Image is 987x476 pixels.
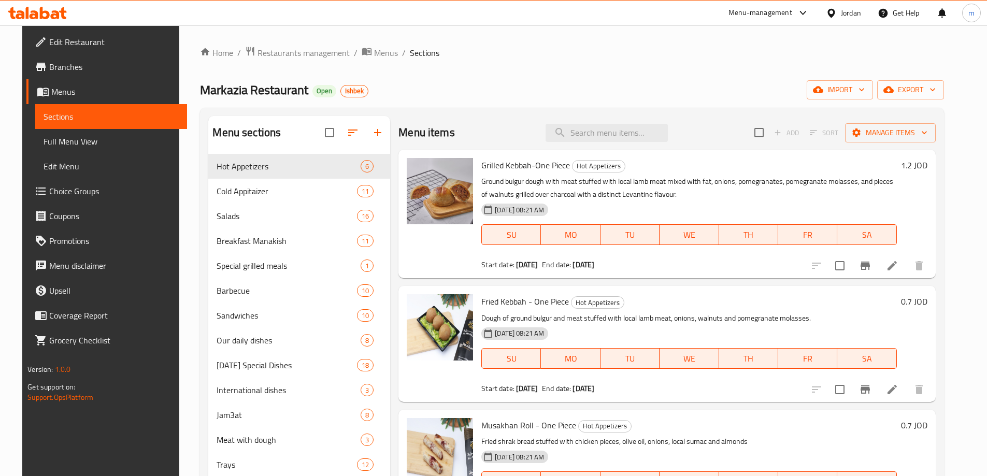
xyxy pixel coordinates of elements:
[217,434,361,446] span: Meat with dough
[841,351,892,366] span: SA
[541,348,600,369] button: MO
[541,224,600,245] button: MO
[402,47,406,59] li: /
[35,104,187,129] a: Sections
[770,125,803,141] span: Add item
[26,328,187,353] a: Grocery Checklist
[853,253,878,278] button: Branch-specific-item
[357,286,373,296] span: 10
[208,402,390,427] div: Jam3at8
[357,186,373,196] span: 11
[486,351,537,366] span: SU
[217,259,361,272] span: Special grilled meals
[853,126,927,139] span: Manage items
[208,179,390,204] div: Cold Appitaizer11
[312,85,336,97] div: Open
[357,460,373,470] span: 12
[481,348,541,369] button: SU
[35,154,187,179] a: Edit Menu
[357,210,374,222] div: items
[237,47,241,59] li: /
[886,383,898,396] a: Edit menu item
[719,348,778,369] button: TH
[815,83,865,96] span: import
[217,284,357,297] span: Barbecue
[208,328,390,353] div: Our daily dishes8
[481,258,514,271] span: Start date:
[907,377,932,402] button: delete
[208,378,390,402] div: International dishes3
[877,80,944,99] button: export
[217,458,357,471] span: Trays
[217,160,361,172] div: Hot Appetizers
[44,160,179,172] span: Edit Menu
[481,312,896,325] p: Dough of ground bulgur and meat stuffed with local lamb meat, onions, walnuts and pomegranate mol...
[49,185,179,197] span: Choice Groups
[361,261,373,271] span: 1
[361,410,373,420] span: 8
[361,336,373,345] span: 8
[200,46,943,60] nav: breadcrumb
[968,7,975,19] span: m
[217,309,357,322] span: Sandwiches
[605,227,655,242] span: TU
[723,227,774,242] span: TH
[26,179,187,204] a: Choice Groups
[361,162,373,171] span: 6
[516,258,538,271] b: [DATE]
[660,224,719,245] button: WE
[579,420,631,432] span: Hot Appetizers
[571,297,624,309] span: Hot Appetizers
[208,353,390,378] div: [DATE] Special Dishes18
[26,228,187,253] a: Promotions
[481,382,514,395] span: Start date:
[572,160,625,172] div: Hot Appetizers
[853,377,878,402] button: Branch-specific-item
[217,235,357,247] span: Breakfast Manakish
[491,452,548,462] span: [DATE] 08:21 AM
[803,125,845,141] span: Select section first
[357,458,374,471] div: items
[728,7,792,19] div: Menu-management
[829,379,851,400] span: Select to update
[357,185,374,197] div: items
[481,417,576,433] span: Musakhan Roll - One Piece
[49,259,179,272] span: Menu disclaimer
[605,351,655,366] span: TU
[217,185,357,197] div: Cold Appitaizer
[217,334,361,347] span: Our daily dishes
[26,79,187,104] a: Menus
[829,255,851,277] span: Select to update
[217,384,361,396] span: International dishes
[481,435,896,448] p: Fried shrak bread stuffed with chicken pieces, olive oil, onions, local sumac and almonds
[217,359,357,371] span: [DATE] Special Dishes
[578,420,632,432] div: Hot Appetizers
[361,384,374,396] div: items
[44,135,179,148] span: Full Menu View
[545,351,596,366] span: MO
[885,83,936,96] span: export
[361,434,374,446] div: items
[782,227,833,242] span: FR
[27,380,75,394] span: Get support on:
[312,86,336,95] span: Open
[723,351,774,366] span: TH
[542,382,571,395] span: End date:
[491,205,548,215] span: [DATE] 08:21 AM
[319,122,340,143] span: Select all sections
[362,46,398,60] a: Menus
[546,124,668,142] input: search
[208,427,390,452] div: Meat with dough3
[841,227,892,242] span: SA
[49,284,179,297] span: Upsell
[542,258,571,271] span: End date:
[217,409,361,421] span: Jam3at
[258,47,350,59] span: Restaurants management
[573,160,625,172] span: Hot Appetizers
[481,224,541,245] button: SU
[361,334,374,347] div: items
[778,224,837,245] button: FR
